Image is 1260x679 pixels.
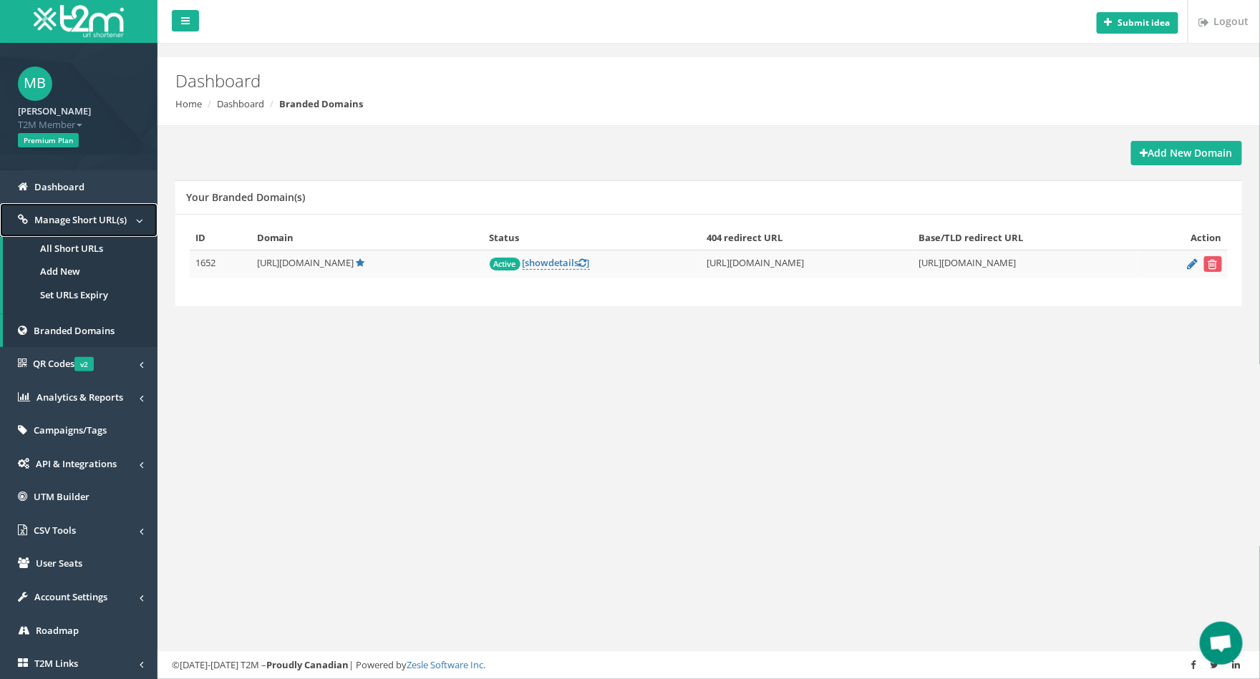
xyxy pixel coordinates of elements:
strong: Proudly Canadian [266,658,349,671]
span: Branded Domains [34,324,115,337]
h2: Dashboard [175,72,1061,90]
span: Campaigns/Tags [34,424,107,436]
th: 404 redirect URL [701,225,913,250]
span: User Seats [36,557,82,570]
img: T2M [34,5,124,37]
strong: [PERSON_NAME] [18,104,91,117]
span: Dashboard [34,180,84,193]
a: Add New Domain [1131,141,1242,165]
th: Domain [251,225,484,250]
h5: Your Branded Domain(s) [186,192,305,202]
td: 1652 [190,250,251,278]
a: [PERSON_NAME] T2M Member [18,101,140,131]
td: [URL][DOMAIN_NAME] [913,250,1138,278]
td: [URL][DOMAIN_NAME] [701,250,913,278]
b: Submit idea [1118,16,1171,29]
span: Account Settings [34,590,107,603]
a: Dashboard [217,97,264,110]
a: Add New [3,260,157,283]
th: Status [484,225,702,250]
span: API & Integrations [36,457,117,470]
span: Active [490,258,520,270]
span: Premium Plan [18,133,79,147]
th: ID [190,225,251,250]
th: Base/TLD redirect URL [913,225,1138,250]
span: CSV Tools [34,524,76,537]
span: T2M Member [18,118,140,132]
span: Analytics & Reports [37,391,123,404]
a: Set URLs Expiry [3,283,157,307]
span: Manage Short URL(s) [34,213,127,226]
span: v2 [74,357,94,371]
span: MB [18,67,52,101]
span: Roadmap [36,624,79,637]
a: Zesle Software Inc. [407,658,485,671]
div: ©[DATE]-[DATE] T2M – | Powered by [172,658,1246,672]
a: Home [175,97,202,110]
div: Open chat [1200,622,1243,665]
button: Submit idea [1097,12,1178,34]
span: QR Codes [33,357,94,370]
strong: Add New Domain [1140,146,1233,160]
a: All Short URLs [3,237,157,260]
th: Action [1138,225,1228,250]
span: show [525,256,549,269]
a: [showdetails] [523,256,590,270]
a: Default [357,256,365,269]
span: UTM Builder [34,490,89,503]
span: [URL][DOMAIN_NAME] [257,256,354,269]
span: T2M Links [34,657,78,670]
strong: Branded Domains [279,97,363,110]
